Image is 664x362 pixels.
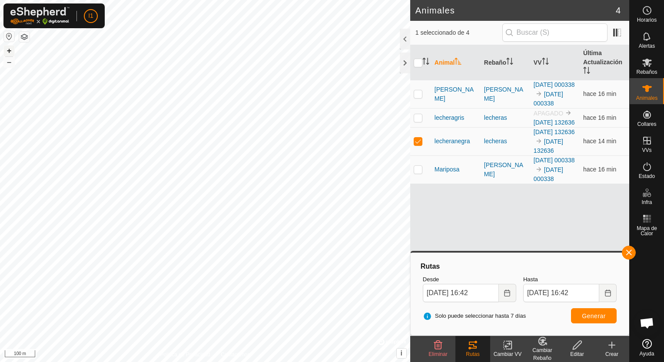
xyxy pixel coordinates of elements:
[221,351,250,359] a: Contáctenos
[630,336,664,360] a: Ayuda
[640,351,654,356] span: Ayuda
[484,137,527,146] div: lecheras
[580,45,629,80] th: Última Actualización
[583,90,616,97] span: 17 sept 2025, 16:25
[525,346,560,362] div: Cambiar Rebaño
[481,45,530,80] th: Rebaño
[455,59,461,66] p-sorticon: Activar para ordenar
[530,45,580,80] th: VV
[10,7,70,25] img: Logo Gallagher
[535,90,542,97] img: hasta
[534,91,563,107] a: [DATE] 000338
[484,113,527,122] div: lecheras
[484,161,527,179] div: [PERSON_NAME]
[534,81,575,88] a: [DATE] 000338
[632,226,662,236] span: Mapa de Calor
[542,59,549,66] p-sorticon: Activar para ordenar
[565,109,572,116] img: hasta
[428,351,447,357] span: Eliminar
[560,350,594,358] div: Editar
[641,200,652,205] span: Infra
[637,122,656,127] span: Collares
[431,45,481,80] th: Animal
[637,17,657,23] span: Horarios
[423,275,516,284] label: Desde
[535,166,542,173] img: hasta
[4,57,14,67] button: –
[535,138,542,145] img: hasta
[583,166,616,173] span: 17 sept 2025, 16:25
[499,284,516,302] button: Choose Date
[583,138,616,145] span: 17 sept 2025, 16:27
[634,310,660,336] div: Chat abierto
[88,11,93,20] span: I1
[415,28,502,37] span: 1 seleccionado de 4
[490,350,525,358] div: Cambiar VV
[160,351,210,359] a: Política de Privacidad
[616,4,621,17] span: 4
[4,31,14,42] button: Restablecer Mapa
[583,114,616,121] span: 17 sept 2025, 16:25
[502,23,608,42] input: Buscar (S)
[435,113,464,122] span: lecheragris
[534,166,563,182] a: [DATE] 000338
[484,85,527,103] div: [PERSON_NAME]
[534,157,575,164] a: [DATE] 000338
[19,32,30,42] button: Capas del Mapa
[423,312,526,320] span: Solo puede seleccionar hasta 7 días
[534,110,563,117] span: APAGADO
[583,68,590,75] p-sorticon: Activar para ordenar
[571,308,617,323] button: Generar
[534,119,575,126] a: [DATE] 132636
[636,69,657,75] span: Rebaños
[435,165,460,174] span: Mariposa
[435,85,477,103] span: [PERSON_NAME]
[636,95,657,101] span: Animales
[506,59,513,66] p-sorticon: Activar para ordenar
[639,43,655,49] span: Alertas
[4,46,14,56] button: +
[594,350,629,358] div: Crear
[523,275,617,284] label: Hasta
[639,174,655,179] span: Estado
[534,138,563,154] a: [DATE] 132636
[422,59,429,66] p-sorticon: Activar para ordenar
[435,137,470,146] span: lecheranegra
[415,5,616,16] h2: Animales
[401,349,402,357] span: i
[582,313,606,319] span: Generar
[455,350,490,358] div: Rutas
[397,349,406,358] button: i
[642,148,651,153] span: VVs
[534,128,575,135] a: [DATE] 132636
[599,284,617,302] button: Choose Date
[419,261,620,272] div: Rutas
